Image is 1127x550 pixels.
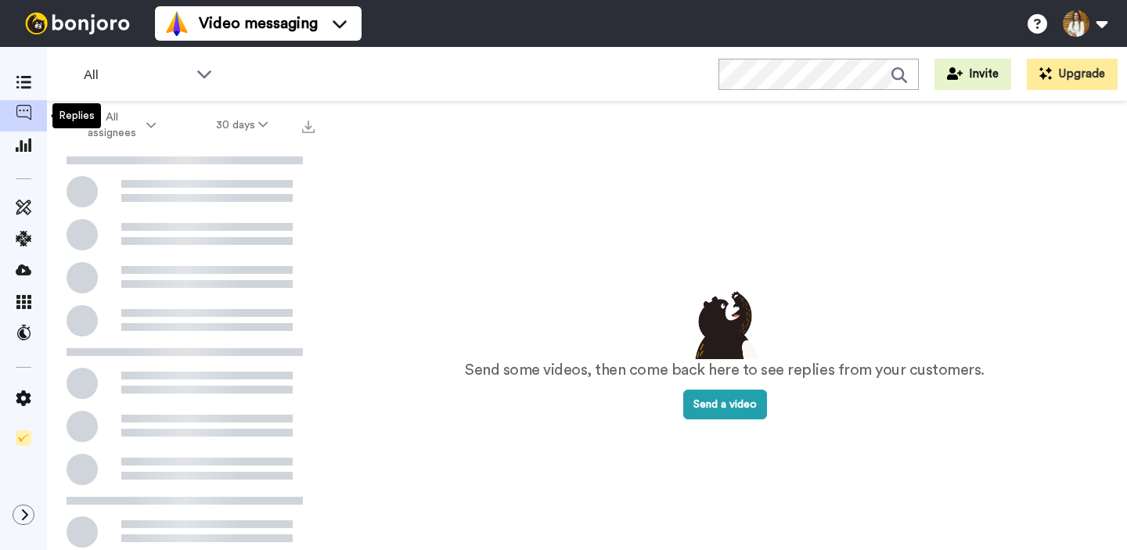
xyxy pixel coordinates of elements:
button: Upgrade [1027,59,1118,90]
img: export.svg [302,120,315,133]
span: Video messaging [199,13,318,34]
span: All [84,66,189,84]
div: Replies [52,103,101,128]
a: Send a video [683,399,767,410]
button: Export all results that match these filters now. [297,113,319,137]
img: bj-logo-header-white.svg [19,13,136,34]
img: vm-color.svg [164,11,189,36]
button: 30 days [186,111,298,139]
button: Invite [934,59,1011,90]
img: results-emptystates.png [686,287,764,359]
img: Checklist.svg [16,430,31,446]
button: Send a video [683,390,767,419]
span: All assignees [80,110,143,141]
p: Send some videos, then come back here to see replies from your customers. [465,359,985,382]
button: All assignees [50,103,186,147]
